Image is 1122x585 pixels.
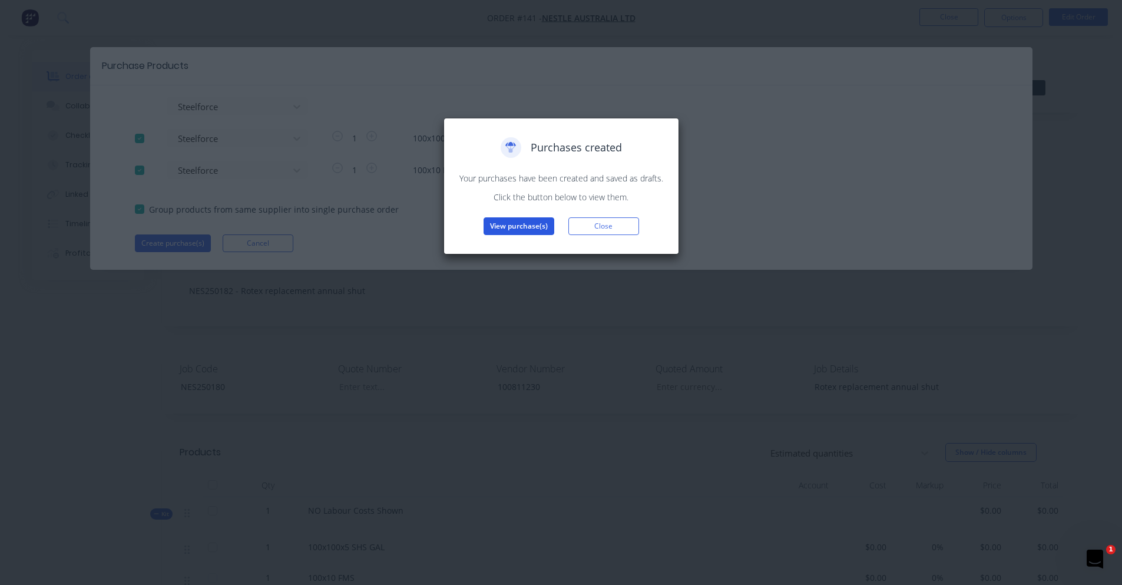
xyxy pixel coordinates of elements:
[5,5,24,38] div: Intercom messenger
[1106,545,1116,554] span: 1
[568,217,639,235] button: Close
[531,140,622,156] span: Purchases created
[5,5,24,38] div: Open Intercom Messenger
[484,217,554,235] button: View purchase(s)
[456,172,667,184] p: Your purchases have been created and saved as drafts.
[456,191,667,203] p: Click the button below to view them.
[5,5,24,38] div: Intercom
[1082,545,1110,573] iframe: Intercom live chat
